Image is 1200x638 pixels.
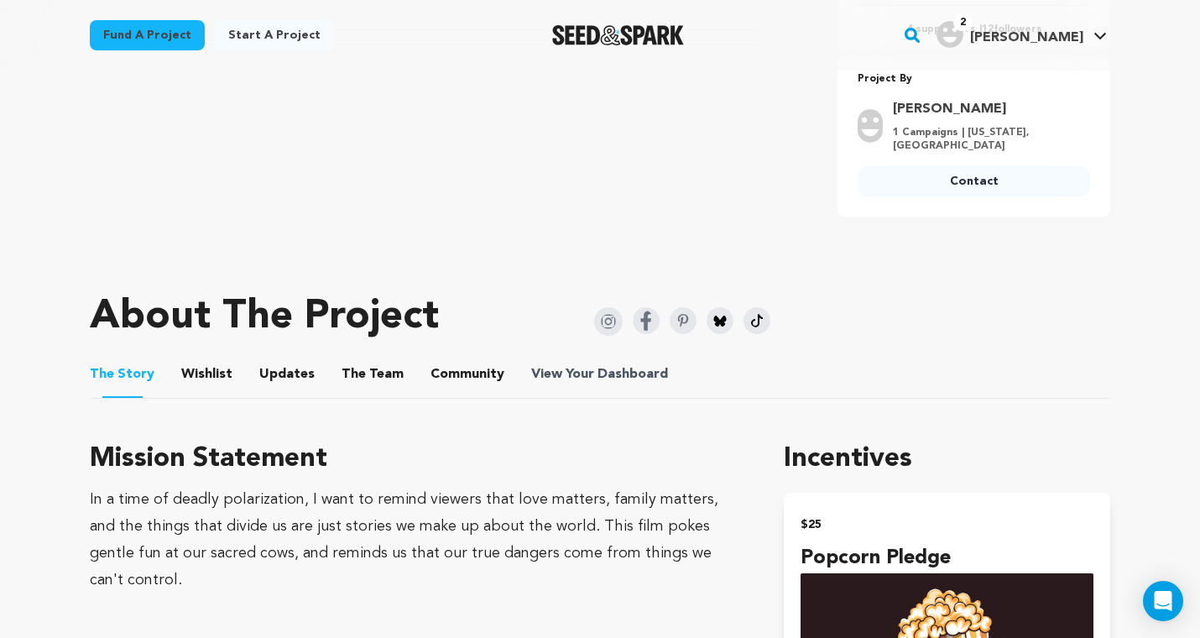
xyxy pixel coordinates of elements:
[531,364,671,384] a: ViewYourDashboard
[743,307,770,334] img: Seed&Spark Tiktok Icon
[181,364,232,384] span: Wishlist
[594,307,623,336] img: Seed&Spark Instagram Icon
[90,364,114,384] span: The
[707,307,733,334] img: Seed&Spark Bluesky Icon
[937,21,963,48] img: user.png
[90,20,205,50] a: Fund a project
[893,126,1080,153] p: 1 Campaigns | [US_STATE], [GEOGRAPHIC_DATA]
[342,364,366,384] span: The
[858,166,1090,196] a: Contact
[1143,581,1183,621] div: Open Intercom Messenger
[552,25,684,45] a: Seed&Spark Homepage
[90,297,439,337] h1: About The Project
[970,31,1083,44] span: [PERSON_NAME]
[670,307,697,334] img: Seed&Spark Pinterest Icon
[893,99,1080,119] a: Goto Juliet Colyer profile
[215,20,334,50] a: Start a project
[430,364,504,384] span: Community
[937,21,1083,48] div: Juliet C.'s Profile
[633,307,660,334] img: Seed&Spark Facebook Icon
[90,364,154,384] span: Story
[801,543,1093,573] h4: Popcorn Pledge
[531,364,671,384] span: Your
[90,439,743,479] h3: Mission Statement
[953,14,973,31] span: 2
[342,364,404,384] span: Team
[933,18,1110,53] span: Juliet C.'s Profile
[858,70,1090,89] p: Project By
[259,364,315,384] span: Updates
[801,513,1093,536] h2: $25
[597,364,668,384] span: Dashboard
[933,18,1110,48] a: Juliet C.'s Profile
[784,439,1110,479] h1: Incentives
[90,486,743,594] div: In a time of deadly polarization, I want to remind viewers that love matters, family matters, and...
[858,109,883,143] img: user.png
[552,25,684,45] img: Seed&Spark Logo Dark Mode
